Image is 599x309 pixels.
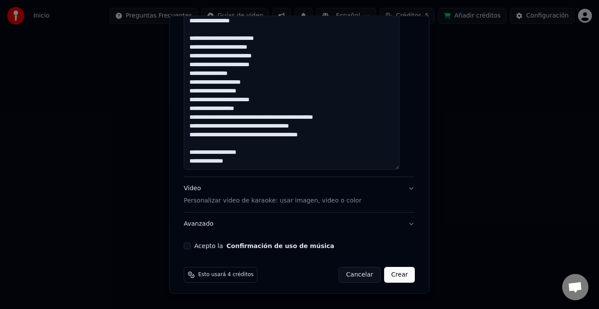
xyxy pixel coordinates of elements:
[384,267,415,283] button: Crear
[198,271,253,278] span: Esto usará 4 créditos
[227,243,335,249] button: Acepto la
[184,184,361,205] div: Video
[194,243,334,249] label: Acepto la
[339,267,381,283] button: Cancelar
[184,196,361,205] p: Personalizar video de karaoke: usar imagen, video o color
[184,213,415,235] button: Avanzado
[184,177,415,212] button: VideoPersonalizar video de karaoke: usar imagen, video o color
